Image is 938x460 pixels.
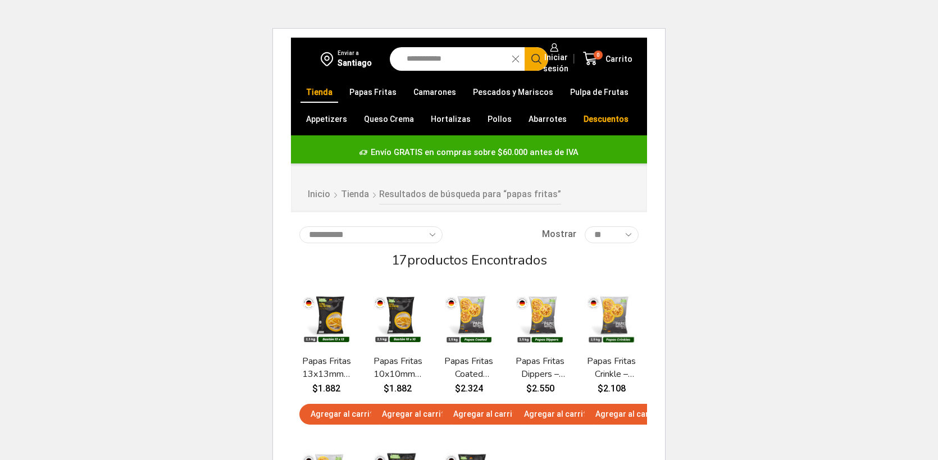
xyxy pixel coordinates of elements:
span: Mostrar [542,228,576,241]
bdi: 2.550 [526,383,554,394]
a: Agregar al carrito: “Papas Fritas Dippers - Corte Ondulado - Caja 10 kg” [513,404,603,425]
a: Papas Fritas 10x10mm – Corte Bastón – Caja 10 kg [374,355,422,381]
a: Tienda [300,81,338,103]
a: Appetizers [300,108,353,130]
span: Carrito [603,53,632,65]
span: 0 [594,51,603,60]
a: Abarrotes [523,108,572,130]
h1: Resultados de búsqueda para “papas fritas” [379,189,561,204]
span: productos encontrados [407,251,547,269]
a: Papas Fritas [344,81,402,103]
a: Inicio [307,188,331,201]
a: Pulpa de Frutas [564,81,634,103]
bdi: 1.882 [384,383,412,394]
a: 0 Carrito [580,45,636,72]
nav: Breadcrumb [307,172,561,204]
a: Agregar al carrito: “Papas Fritas Crinkle - Corte Acordeón - Caja 10 kg” [584,404,674,425]
bdi: 2.324 [455,383,483,394]
span: 17 [391,251,407,269]
a: Papas Fritas Dippers – Corte Ondulado – Caja 10 kg [516,355,564,381]
img: address-field-icon.svg [321,49,338,69]
span: $ [598,383,603,394]
a: Papas Fritas Coated 10x10mm – Corte Bastón – Caja 10 kg [444,355,493,381]
div: Santiago [338,57,372,69]
a: Agregar al carrito: “Papas Fritas 13x13mm - Formato 2,5 kg - Caja 10 kg” [299,404,389,425]
a: Iniciar sesión [538,38,568,80]
bdi: 2.108 [598,383,626,394]
span: $ [455,383,461,394]
a: Queso Crema [358,108,420,130]
a: Hortalizas [425,108,476,130]
a: Agregar al carrito: “Papas Fritas Coated 10x10mm - Corte Bastón - Caja 10 kg” [442,404,532,425]
a: Camarones [408,81,462,103]
span: $ [312,383,318,394]
div: Enviar a [338,49,372,57]
span: Iniciar sesión [540,52,568,74]
span: $ [526,383,532,394]
a: Tienda [340,188,370,201]
a: Agregar al carrito: “Papas Fritas 10x10mm - Corte Bastón - Caja 10 kg” [371,404,461,425]
a: Pescados y Mariscos [467,81,559,103]
a: Papas Fritas Crinkle – Corte Acordeón – Caja 10 kg [587,355,636,381]
a: Papas Fritas 13x13mm – Formato 2,5 kg – Caja 10 kg [302,355,351,381]
select: Pedido de la tienda [299,226,443,243]
bdi: 1.882 [312,383,340,394]
button: Search button [525,47,548,71]
span: $ [384,383,389,394]
a: Descuentos [578,108,634,130]
a: Pollos [482,108,517,130]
